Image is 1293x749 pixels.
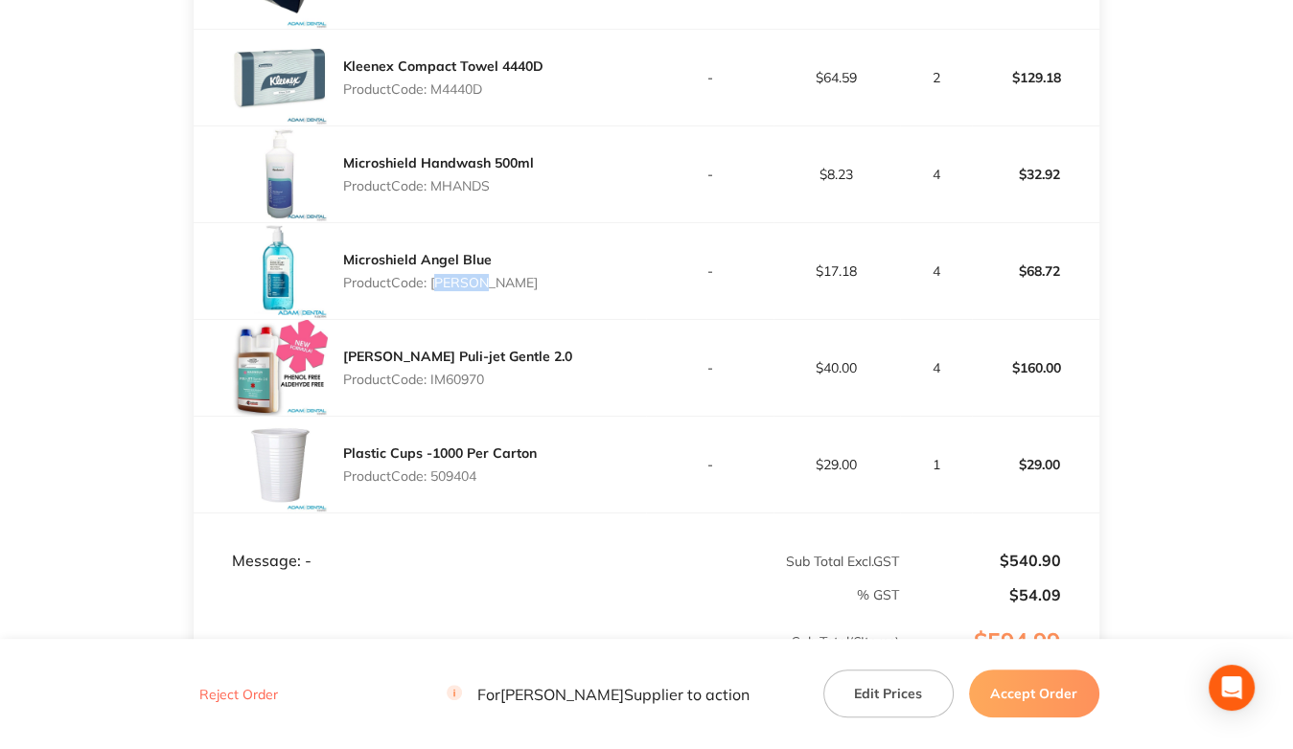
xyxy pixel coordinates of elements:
[194,686,284,703] button: Reject Order
[647,70,772,85] p: -
[343,372,572,387] p: Product Code: IM60970
[823,670,954,717] button: Edit Prices
[901,586,1061,603] p: $54.09
[1209,665,1255,711] div: Open Intercom Messenger
[343,468,537,484] p: Product Code: 509404
[343,57,543,75] a: Kleenex Compact Towel 4440D
[195,634,899,688] p: Sub Total ( 6 Items)
[647,554,898,569] p: Sub Total Excl. GST
[447,685,750,703] p: For [PERSON_NAME] Supplier to action
[343,275,538,290] p: Product Code: [PERSON_NAME]
[973,442,1097,488] p: $29.00
[973,248,1097,294] p: $68.72
[774,263,899,279] p: $17.18
[232,126,328,222] img: cWc0emZ2MA
[647,263,772,279] p: -
[343,444,537,462] a: Plastic Cups -1000 Per Carton
[901,70,972,85] p: 2
[901,457,972,472] p: 1
[232,223,328,319] img: YmR5ZXliMA
[343,251,492,268] a: Microshield Angel Blue
[232,30,328,125] img: NG8wcWp3eg
[973,55,1097,101] p: $129.18
[647,457,772,472] p: -
[232,417,328,512] img: ZzZkdXY4dQ
[343,154,534,171] a: Microshield Handwash 500ml
[647,360,772,375] p: -
[343,81,543,97] p: Product Code: M4440D
[774,167,899,182] p: $8.23
[232,320,328,416] img: bWh2cW1xYg
[647,167,772,182] p: -
[343,178,534,193] p: Product Code: MHANDS
[901,360,972,375] p: 4
[901,167,972,182] p: 4
[194,513,646,571] td: Message: -
[973,151,1097,197] p: $32.92
[901,263,972,279] p: 4
[343,348,572,365] a: [PERSON_NAME] Puli-jet Gentle 2.0
[774,457,899,472] p: $29.00
[195,587,899,602] p: % GST
[774,70,899,85] p: $64.59
[901,552,1061,569] p: $540.90
[973,345,1097,391] p: $160.00
[901,628,1098,693] p: $594.99
[969,670,1099,717] button: Accept Order
[774,360,899,375] p: $40.00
